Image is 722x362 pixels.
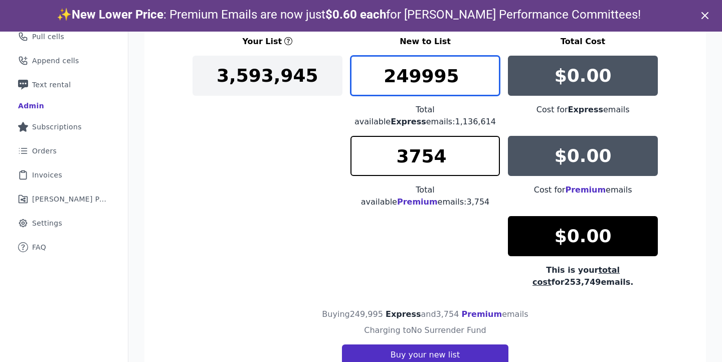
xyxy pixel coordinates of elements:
[555,66,612,86] p: $0.00
[32,56,79,66] span: Append cells
[461,309,502,319] span: Premium
[8,140,120,162] a: Orders
[555,226,612,246] p: $0.00
[32,242,46,252] span: FAQ
[32,170,62,180] span: Invoices
[322,308,528,320] h4: Buying 249,995 and 3,754 emails
[8,74,120,96] a: Text rental
[32,122,82,132] span: Subscriptions
[8,116,120,138] a: Subscriptions
[386,309,421,319] span: Express
[565,185,606,195] span: Premium
[508,104,658,116] div: Cost for emails
[32,218,62,228] span: Settings
[508,184,658,196] div: Cost for emails
[364,324,486,336] h4: Charging to No Surrender Fund
[350,104,500,128] div: Total available emails: 1,136,614
[217,66,318,86] p: 3,593,945
[8,236,120,258] a: FAQ
[18,101,44,111] div: Admin
[8,188,120,210] a: [PERSON_NAME] Performance
[32,194,108,204] span: [PERSON_NAME] Performance
[8,50,120,72] a: Append cells
[8,26,120,48] a: Pull cells
[350,36,500,48] h3: New to List
[555,146,612,166] p: $0.00
[508,264,658,288] div: This is your for 253,749 emails.
[8,212,120,234] a: Settings
[32,146,57,156] span: Orders
[568,105,604,114] span: Express
[508,36,658,48] h3: Total Cost
[8,164,120,186] a: Invoices
[350,184,500,208] div: Total available emails: 3,754
[32,80,71,90] span: Text rental
[32,32,64,42] span: Pull cells
[391,117,426,126] span: Express
[397,197,438,207] span: Premium
[242,36,282,48] h3: Your List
